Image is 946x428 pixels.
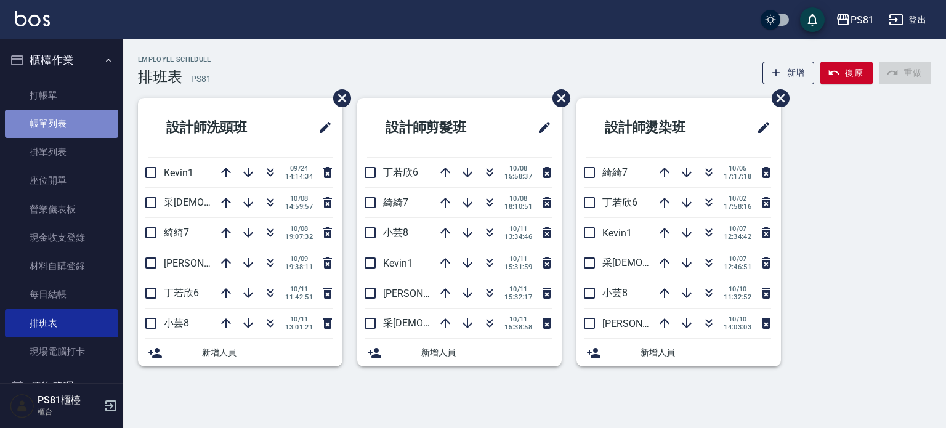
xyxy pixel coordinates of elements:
a: 掛單列表 [5,138,118,166]
span: 10/02 [724,195,751,203]
button: 登出 [884,9,931,31]
h2: 設計師剪髮班 [367,105,507,150]
span: 綺綺7 [602,166,628,178]
span: 刪除班表 [762,80,791,116]
span: 10/11 [504,315,532,323]
a: 材料自購登錄 [5,252,118,280]
span: 修改班表的標題 [310,113,333,142]
span: 14:14:34 [285,172,313,180]
p: 櫃台 [38,406,100,418]
span: 新增人員 [202,346,333,359]
span: 丁若欣6 [602,196,637,208]
span: 刪除班表 [543,80,572,116]
span: 10/08 [285,195,313,203]
span: 10/08 [504,195,532,203]
span: 11:32:52 [724,293,751,301]
span: 13:34:46 [504,233,532,241]
span: 11:42:51 [285,293,313,301]
div: 新增人員 [576,339,781,366]
span: 10/10 [724,285,751,293]
a: 營業儀表板 [5,195,118,224]
span: 修改班表的標題 [749,113,771,142]
span: 綺綺7 [383,196,408,208]
div: PS81 [851,12,874,28]
a: 打帳單 [5,81,118,110]
span: 13:01:21 [285,323,313,331]
span: 17:58:16 [724,203,751,211]
span: 采[DEMOGRAPHIC_DATA]2 [164,196,281,208]
span: 10/08 [504,164,532,172]
h2: Employee Schedule [138,55,211,63]
span: 綺綺7 [164,227,189,238]
span: 新增人員 [421,346,552,359]
a: 現場電腦打卡 [5,337,118,366]
span: 10/07 [724,225,751,233]
span: 14:59:57 [285,203,313,211]
button: 復原 [820,62,873,84]
span: 小芸8 [164,317,189,329]
img: Person [10,394,34,418]
span: Kevin1 [602,227,632,239]
span: 17:17:18 [724,172,751,180]
span: 14:03:03 [724,323,751,331]
a: 排班表 [5,309,118,337]
span: 丁若欣6 [164,287,199,299]
div: 新增人員 [138,339,342,366]
span: 12:46:51 [724,263,751,271]
span: 12:34:42 [724,233,751,241]
h3: 排班表 [138,68,182,86]
span: 19:38:11 [285,263,313,271]
img: Logo [15,11,50,26]
span: 10/11 [285,285,313,293]
span: 修改班表的標題 [530,113,552,142]
span: 18:10:51 [504,203,532,211]
span: [PERSON_NAME]3 [164,257,243,269]
a: 帳單列表 [5,110,118,138]
h2: 設計師洗頭班 [148,105,288,150]
a: 每日結帳 [5,280,118,309]
button: 櫃檯作業 [5,44,118,76]
a: 現金收支登錄 [5,224,118,252]
a: 座位開單 [5,166,118,195]
span: 10/09 [285,255,313,263]
span: 10/05 [724,164,751,172]
span: 15:32:17 [504,293,532,301]
span: 刪除班表 [324,80,353,116]
span: 10/11 [504,285,532,293]
span: 小芸8 [383,227,408,238]
span: 10/11 [285,315,313,323]
button: 預約管理 [5,371,118,403]
span: 09/24 [285,164,313,172]
h6: — PS81 [182,73,211,86]
span: 小芸8 [602,287,628,299]
span: Kevin1 [383,257,413,269]
span: 采[DEMOGRAPHIC_DATA]2 [383,317,500,329]
span: [PERSON_NAME]3 [383,288,463,299]
div: 新增人員 [357,339,562,366]
span: 15:58:37 [504,172,532,180]
span: 15:31:59 [504,263,532,271]
h5: PS81櫃檯 [38,394,100,406]
button: 新增 [762,62,815,84]
h2: 設計師燙染班 [586,105,726,150]
span: 采[DEMOGRAPHIC_DATA]2 [602,257,719,269]
span: 10/10 [724,315,751,323]
span: 15:38:58 [504,323,532,331]
button: save [800,7,825,32]
span: Kevin1 [164,167,193,179]
span: 新增人員 [641,346,771,359]
span: [PERSON_NAME]3 [602,318,682,329]
span: 10/07 [724,255,751,263]
span: 10/11 [504,255,532,263]
span: 19:07:32 [285,233,313,241]
span: 丁若欣6 [383,166,418,178]
span: 10/11 [504,225,532,233]
button: PS81 [831,7,879,33]
span: 10/08 [285,225,313,233]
